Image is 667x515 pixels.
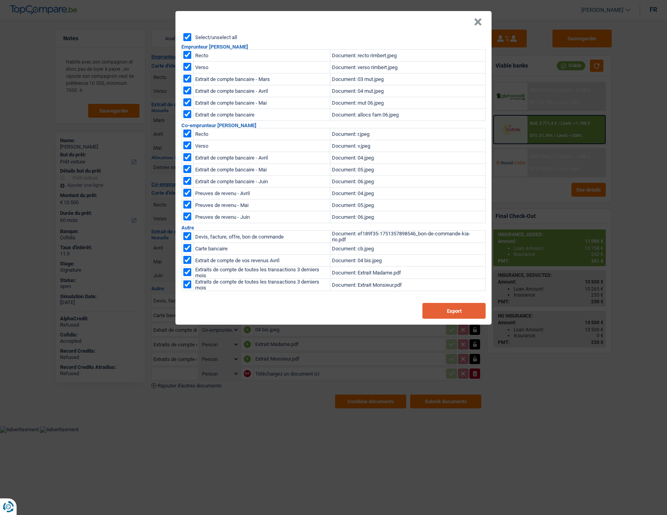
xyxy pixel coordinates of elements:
td: Document: recto rimbert.jpeg [330,50,486,62]
td: Extrait de compte bancaire [194,109,330,121]
td: Document: r.jpeg [330,128,486,140]
td: Extrait de compte bancaire - Mai [194,164,330,176]
td: Document: verso rimbert.jpeg [330,62,486,73]
td: Extraits de compte de toutes les transactions 3 derniers mois [194,279,330,291]
h2: Co-emprunteur [PERSON_NAME] [181,123,486,128]
td: Document: 04 bis.jpeg [330,255,486,267]
td: Extrait de compte bancaire - Mars [194,73,330,85]
h2: Autre [181,225,486,230]
td: Extrait de compte bancaire - Juin [194,176,330,188]
td: Document: Extrait Monsieur.pdf [330,279,486,291]
button: Close [474,18,482,26]
td: Document: ef189f35-1751357898546_bon-de-commande-kia-rio.pdf [330,231,486,243]
td: Extrait de compte bancaire - Avril [194,152,330,164]
td: Document: 04.jpeg [330,152,486,164]
td: Extrait de compte bancaire - Avril [194,85,330,97]
td: Document: mut 06.jpeg [330,97,486,109]
td: Preuves de revenu - Avril [194,188,330,199]
td: Document: 05.jpeg [330,164,486,176]
td: Carte bancaire [194,243,330,255]
label: Select/unselect all [195,35,237,40]
td: Recto [194,50,330,62]
td: Document: 06.jpeg [330,176,486,188]
td: Document: v.jpeg [330,140,486,152]
td: Verso [194,140,330,152]
td: Document: 04.jpeg [330,188,486,199]
td: Document: 04 mut.jpeg [330,85,486,97]
td: Document: cb.jpeg [330,243,486,255]
td: Document: 03 mut.jpeg [330,73,486,85]
h2: Emprunteur [PERSON_NAME] [181,44,486,49]
td: Document: 05.jpeg [330,199,486,211]
td: Devis, facture, offre, bon de commande [194,231,330,243]
td: Document: Extrait Madame.pdf [330,267,486,279]
td: Extrait de compte de vos revenus Avril [194,255,330,267]
td: Preuves de revenu - Juin [194,211,330,223]
td: Document: 06.jpeg [330,211,486,223]
button: Export [422,303,486,319]
td: Verso [194,62,330,73]
td: Extraits de compte de toutes les transactions 3 derniers mois [194,267,330,279]
td: Document: allocs fam 06.jpeg [330,109,486,121]
td: Preuves de revenu - Mai [194,199,330,211]
td: Extrait de compte bancaire - Mai [194,97,330,109]
td: Recto [194,128,330,140]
